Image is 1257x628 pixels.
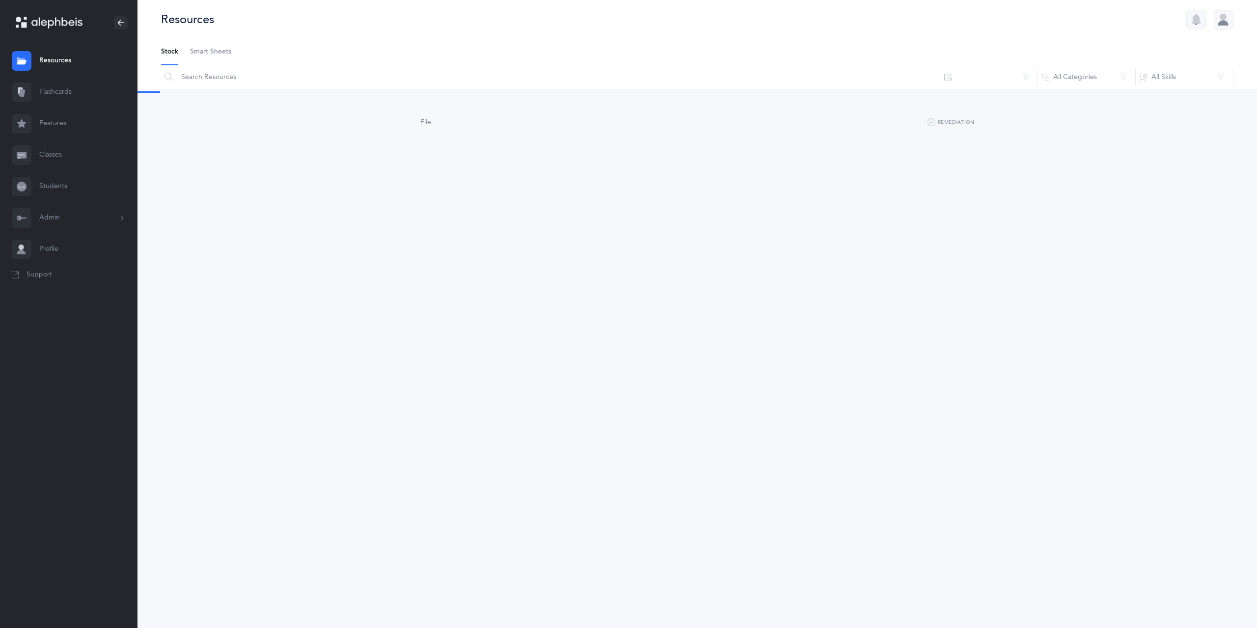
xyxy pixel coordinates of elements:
[190,47,231,57] span: Smart Sheets
[1038,65,1136,89] button: All Categories
[161,11,214,27] div: Resources
[1135,65,1233,89] button: All Skills
[161,65,940,89] input: Search Resources
[928,117,974,129] button: Remediation
[27,270,52,280] span: Support
[420,118,431,126] span: File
